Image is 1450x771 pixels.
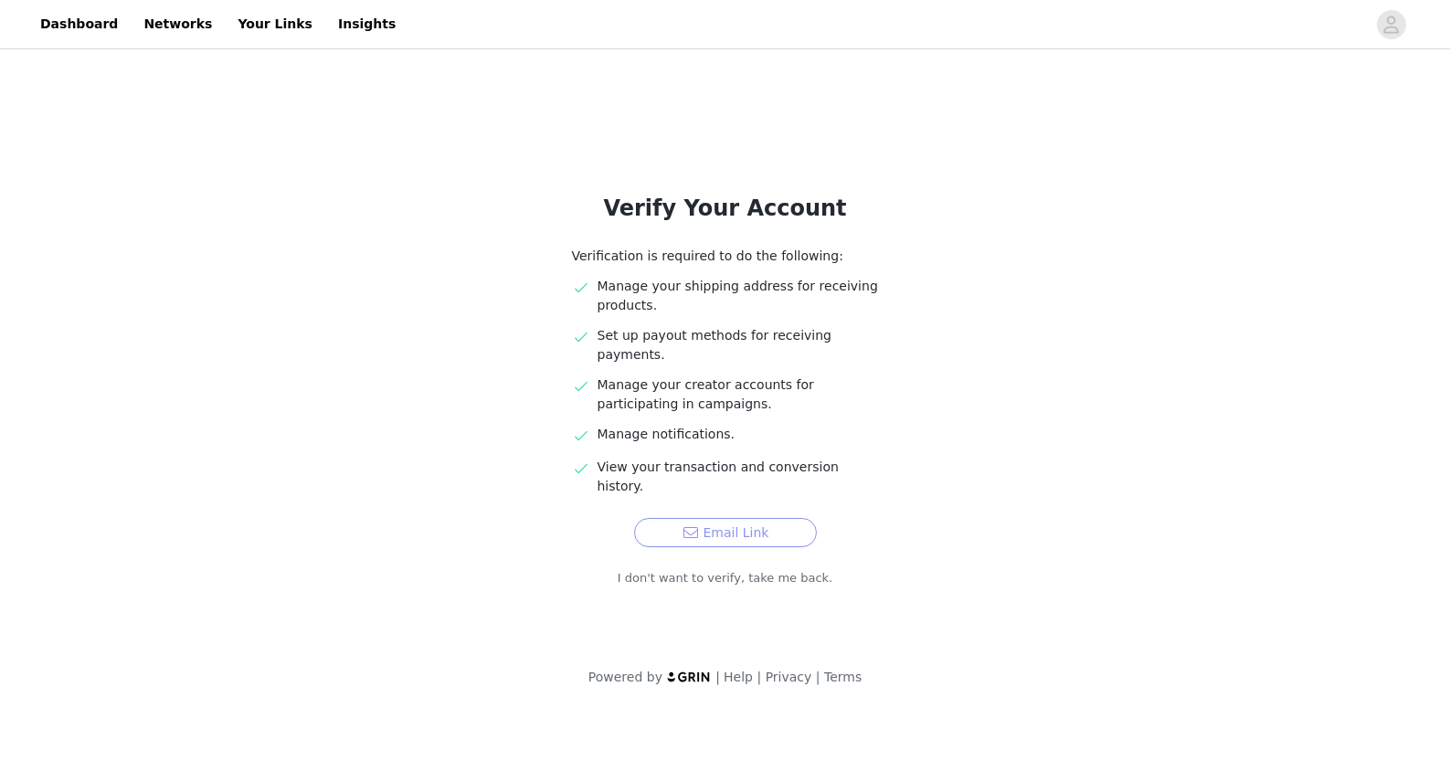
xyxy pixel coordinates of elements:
p: Manage your shipping address for receiving products. [598,277,879,315]
p: Manage notifications. [598,425,879,444]
p: View your transaction and conversion history. [598,458,879,496]
a: Dashboard [29,4,129,45]
a: Privacy [766,670,812,684]
div: avatar [1382,10,1400,39]
p: Set up payout methods for receiving payments. [598,326,879,364]
a: Terms [824,670,862,684]
a: Insights [327,4,407,45]
p: Verification is required to do the following: [572,247,879,266]
span: | [757,670,761,684]
button: Email Link [634,518,817,547]
p: Manage your creator accounts for participating in campaigns. [598,375,879,414]
a: Your Links [227,4,323,45]
h1: Verify Your Account [528,192,923,225]
img: logo [666,671,712,682]
span: | [715,670,720,684]
a: I don't want to verify, take me back. [618,569,833,587]
a: Networks [132,4,223,45]
a: Help [724,670,753,684]
span: | [816,670,820,684]
span: Powered by [588,670,662,684]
